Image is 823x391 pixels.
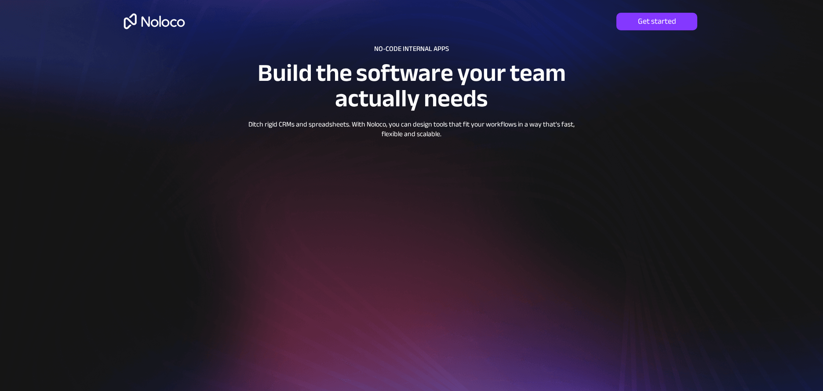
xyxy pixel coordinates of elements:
span: NO-CODE INTERNAL APPS [374,42,449,55]
span: Build the software your team actually needs [258,50,566,121]
span: Get started [616,17,697,26]
a: Get started [616,13,697,30]
span: Ditch rigid CRMs and spreadsheets. With Noloco, you can design tools that fit your workflows in a... [248,118,575,141]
